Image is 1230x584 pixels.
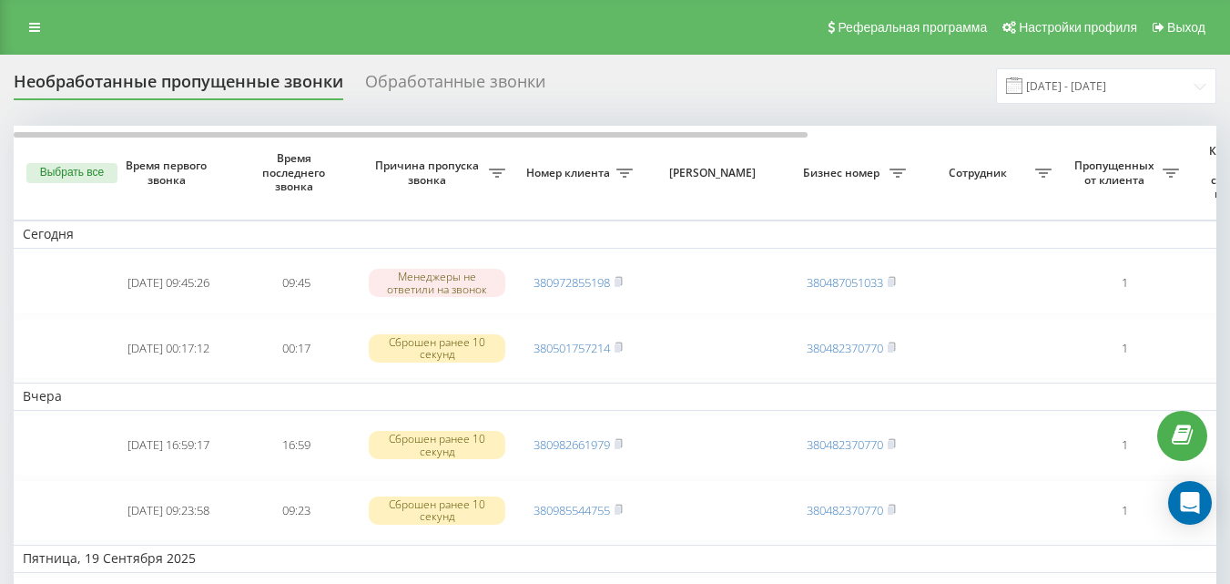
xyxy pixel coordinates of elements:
[1061,415,1188,476] td: 1
[1019,20,1137,35] span: Настройки профиля
[1061,480,1188,542] td: 1
[534,502,610,518] a: 380985544755
[1167,20,1205,35] span: Выход
[105,252,232,314] td: [DATE] 09:45:26
[369,269,505,296] div: Менеджеры не ответили на звонок
[369,159,489,187] span: Причина пропуска звонка
[534,274,610,291] a: 380972855198
[232,415,360,476] td: 16:59
[657,166,772,180] span: [PERSON_NAME]
[534,340,610,356] a: 380501757214
[1061,318,1188,380] td: 1
[807,502,883,518] a: 380482370770
[14,72,343,100] div: Необработанные пропущенные звонки
[369,431,505,458] div: Сброшен ранее 10 секунд
[232,480,360,542] td: 09:23
[369,334,505,362] div: Сброшен ранее 10 секунд
[807,274,883,291] a: 380487051033
[807,436,883,453] a: 380482370770
[1168,481,1212,525] div: Open Intercom Messenger
[924,166,1035,180] span: Сотрудник
[1070,159,1163,187] span: Пропущенных от клиента
[365,72,545,100] div: Обработанные звонки
[232,318,360,380] td: 00:17
[369,497,505,524] div: Сброшен ранее 10 секунд
[26,163,117,183] button: Выбрать все
[838,20,987,35] span: Реферальная программа
[105,318,232,380] td: [DATE] 00:17:12
[105,480,232,542] td: [DATE] 09:23:58
[807,340,883,356] a: 380482370770
[232,252,360,314] td: 09:45
[797,166,889,180] span: Бизнес номер
[105,415,232,476] td: [DATE] 16:59:17
[247,151,345,194] span: Время последнего звонка
[534,436,610,453] a: 380982661979
[119,159,218,187] span: Время первого звонка
[1061,252,1188,314] td: 1
[524,166,616,180] span: Номер клиента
